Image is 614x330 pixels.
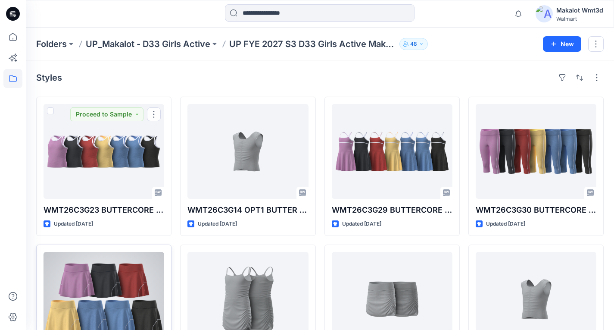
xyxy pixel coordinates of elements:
[44,104,164,199] a: WMT26C3G23 BUTTERCORE TANK
[486,220,525,229] p: Updated [DATE]
[187,104,308,199] a: WMT26C3G14 OPT1 BUTTER TANK
[543,36,581,52] button: New
[198,220,237,229] p: Updated [DATE]
[556,5,603,16] div: Makalot Wmt3d
[476,204,596,216] p: WMT26C3G30 BUTTERCORE CAPRI
[332,204,452,216] p: WMT26C3G29 BUTTERCORE DRESS
[36,38,67,50] a: Folders
[332,104,452,199] a: WMT26C3G29 BUTTERCORE DRESS
[476,104,596,199] a: WMT26C3G30 BUTTERCORE CAPRI
[54,220,93,229] p: Updated [DATE]
[44,204,164,216] p: WMT26C3G23 BUTTERCORE TANK
[536,5,553,22] img: avatar
[36,72,62,83] h4: Styles
[556,16,603,22] div: Walmart
[342,220,381,229] p: Updated [DATE]
[399,38,428,50] button: 48
[187,204,308,216] p: WMT26C3G14 OPT1 BUTTER TANK
[229,38,396,50] p: UP FYE 2027 S3 D33 Girls Active Makalot
[410,39,417,49] p: 48
[86,38,210,50] a: UP_Makalot - D33 Girls Active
